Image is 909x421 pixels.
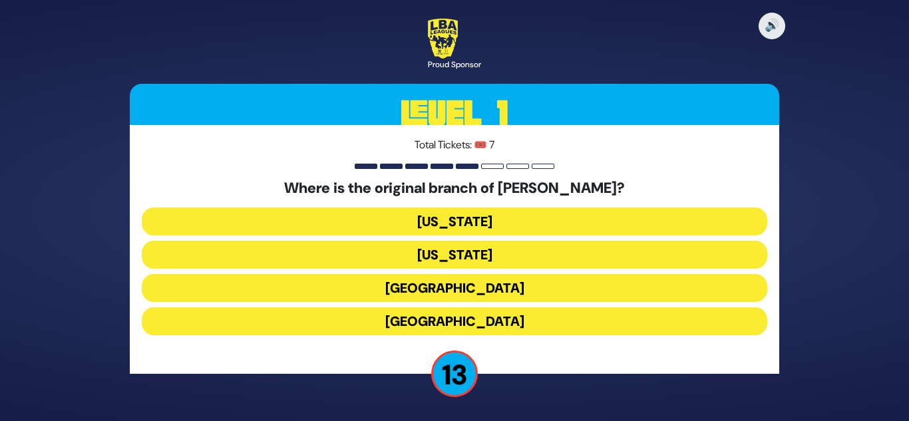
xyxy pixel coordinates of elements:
h3: Level 1 [130,84,779,144]
button: [US_STATE] [142,241,767,269]
button: [GEOGRAPHIC_DATA] [142,274,767,302]
button: [GEOGRAPHIC_DATA] [142,307,767,335]
div: Proud Sponsor [428,59,481,70]
button: [US_STATE] [142,208,767,235]
img: LBA [428,19,458,59]
h5: Where is the original branch of [PERSON_NAME]? [142,180,767,197]
p: 13 [431,351,478,397]
button: 🔊 [759,13,785,39]
p: Total Tickets: 🎟️ 7 [142,137,767,153]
